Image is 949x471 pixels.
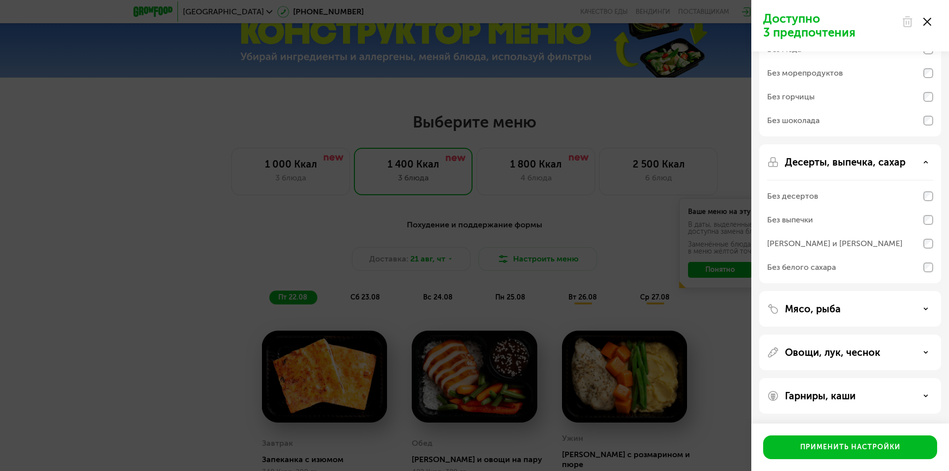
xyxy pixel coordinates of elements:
[767,238,903,250] div: [PERSON_NAME] и [PERSON_NAME]
[763,435,937,459] button: Применить настройки
[767,190,818,202] div: Без десертов
[767,261,836,273] div: Без белого сахара
[767,115,820,127] div: Без шоколада
[785,156,906,168] p: Десерты, выпечка, сахар
[767,91,815,103] div: Без горчицы
[767,67,843,79] div: Без морепродуктов
[785,303,841,315] p: Мясо, рыба
[800,442,901,452] div: Применить настройки
[767,214,813,226] div: Без выпечки
[785,390,856,402] p: Гарниры, каши
[763,12,896,40] p: Доступно 3 предпочтения
[785,346,880,358] p: Овощи, лук, чеснок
